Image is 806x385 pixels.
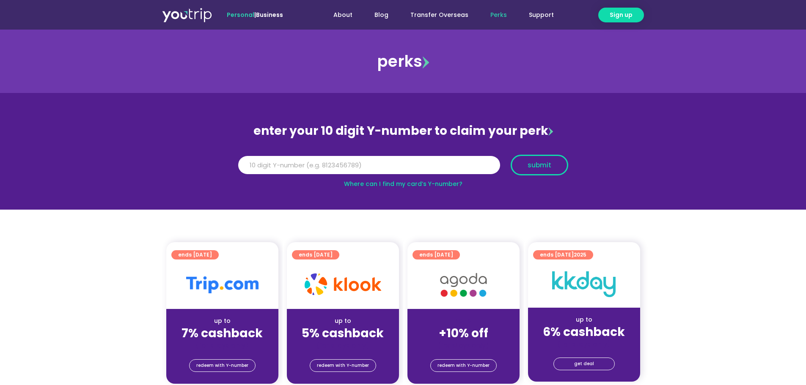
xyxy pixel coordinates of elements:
[413,250,460,259] a: ends [DATE]
[173,341,272,350] div: (for stays only)
[322,7,363,23] a: About
[518,7,565,23] a: Support
[535,340,633,349] div: (for stays only)
[302,325,384,341] strong: 5% cashback
[414,341,513,350] div: (for stays only)
[227,11,283,19] span: |
[234,120,572,142] div: enter your 10 digit Y-number to claim your perk
[456,317,471,325] span: up to
[299,250,333,259] span: ends [DATE]
[533,250,593,259] a: ends [DATE]2025
[227,11,254,19] span: Personal
[178,250,212,259] span: ends [DATE]
[553,358,615,370] a: get deal
[479,7,518,23] a: Perks
[294,317,392,325] div: up to
[292,250,339,259] a: ends [DATE]
[543,324,625,340] strong: 6% cashback
[238,155,568,182] form: Y Number
[294,341,392,350] div: (for stays only)
[363,7,399,23] a: Blog
[610,11,633,19] span: Sign up
[540,250,586,259] span: ends [DATE]
[196,360,248,371] span: redeem with Y-number
[256,11,283,19] a: Business
[430,359,497,372] a: redeem with Y-number
[574,251,586,258] span: 2025
[238,156,500,175] input: 10 digit Y-number (e.g. 8123456789)
[344,180,462,188] a: Where can I find my card’s Y-number?
[306,7,565,23] nav: Menu
[528,162,551,168] span: submit
[399,7,479,23] a: Transfer Overseas
[511,155,568,175] button: submit
[535,315,633,324] div: up to
[310,359,376,372] a: redeem with Y-number
[182,325,263,341] strong: 7% cashback
[189,359,256,372] a: redeem with Y-number
[598,8,644,22] a: Sign up
[173,317,272,325] div: up to
[419,250,453,259] span: ends [DATE]
[574,358,594,370] span: get deal
[439,325,488,341] strong: +10% off
[437,360,490,371] span: redeem with Y-number
[317,360,369,371] span: redeem with Y-number
[171,250,219,259] a: ends [DATE]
